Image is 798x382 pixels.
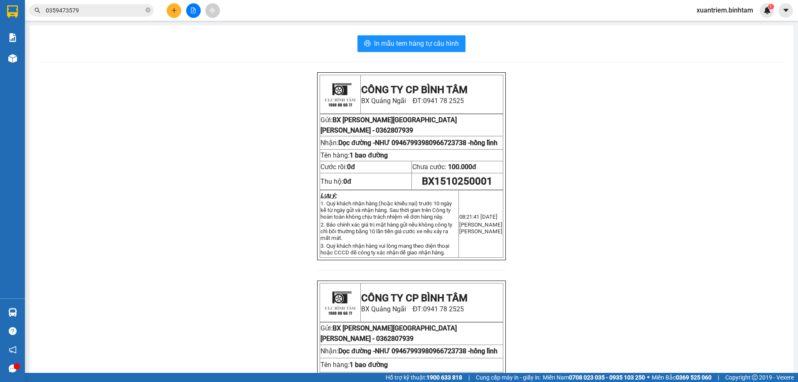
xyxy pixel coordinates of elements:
span: Cước rồi: [320,163,355,171]
sup: 1 [768,4,774,10]
span: 1. Quý khách nhận hàng (hoặc khiếu nại) trước 10 ngày kể từ ngày gửi và nhận hàng. Sau thời gian ... [320,200,452,220]
span: search [34,7,40,13]
span: Gửi: [320,324,457,343]
img: warehouse-icon [8,54,17,63]
button: plus [167,3,181,18]
span: [PERSON_NAME] [PERSON_NAME] [459,222,502,234]
span: Chưa cước: [412,163,476,171]
button: caret-down [778,3,793,18]
button: file-add [186,3,201,18]
strong: 1900 633 818 [426,374,462,381]
span: Tên hàng: [320,151,388,159]
span: caret-down [782,7,790,14]
span: BX Quảng Ngãi ĐT: [361,305,464,313]
span: 0362807939 [376,335,414,343]
span: hồng lĩnh [470,139,498,147]
span: question-circle [9,327,17,335]
strong: Lưu ý: [320,192,337,199]
span: 1 [769,4,772,10]
span: BX Quảng Ngãi ĐT: [361,97,464,105]
span: close-circle [145,7,150,12]
span: | [718,373,719,382]
span: BX [PERSON_NAME][GEOGRAPHIC_DATA][PERSON_NAME] - [320,324,457,343]
img: logo-vxr [7,5,18,18]
span: 1 bao đường [350,361,388,369]
img: icon-new-feature [764,7,771,14]
span: file-add [190,7,196,13]
span: Miền Bắc [652,373,712,382]
span: Nhận: [320,139,470,147]
img: solution-icon [8,33,17,42]
button: aim [205,3,220,18]
span: 3. Quý khách nhận hàng vui lòng mang theo điện thoại hoặc CCCD đề công ty xác nhận để giao nhận h... [320,243,449,256]
input: Tìm tên, số ĐT hoặc mã đơn [46,6,144,15]
span: Dọc đường - [338,139,470,147]
span: BX1510250001 [422,175,493,187]
span: 0362807939 [376,126,413,134]
button: printerIn mẫu tem hàng tự cấu hình [357,35,465,52]
span: Gửi: [320,116,332,124]
span: NHƯ 0946799398 [375,139,470,147]
strong: 0đ [343,177,351,185]
img: logo [321,76,359,113]
span: Hỗ trợ kỹ thuật: [386,373,462,382]
span: hồng lĩnh [470,347,498,355]
span: 0941 78 2525 [423,305,464,313]
span: printer [364,40,371,48]
span: xuantriem.binhtam [690,5,760,15]
span: 1 bao đường [350,151,388,159]
strong: CÔNG TY CP BÌNH TÂM [361,292,468,304]
strong: CÔNG TY CP BÌNH TÂM [361,84,468,96]
span: notification [9,346,17,354]
span: 0941 78 2525 [423,97,464,105]
span: NHƯ 0946799398 [375,347,498,355]
span: Miền Nam [543,373,645,382]
span: 0đ [347,163,355,171]
span: message [9,365,17,372]
span: Tên hàng: [320,361,388,369]
span: Dọc đường - [338,347,498,355]
span: 0966723738 - [429,139,470,147]
span: copyright [752,375,758,380]
span: 08:21:41 [DATE] [459,214,498,220]
span: 0966723738 - [429,347,498,355]
img: warehouse-icon [8,308,17,317]
span: 100.000đ [448,163,476,171]
strong: 0708 023 035 - 0935 103 250 [569,374,645,381]
span: ⚪️ [647,376,650,379]
strong: 0369 525 060 [676,374,712,381]
span: In mẫu tem hàng tự cấu hình [374,38,459,49]
span: plus [171,7,177,13]
span: Nhận: [320,347,498,355]
span: BX [PERSON_NAME][GEOGRAPHIC_DATA][PERSON_NAME] - [320,116,457,134]
span: | [468,373,470,382]
span: 2. Bảo chính xác giá trị mặt hàng gửi nếu không công ty chỉ bồi thường bằng 10 lần tiền giá cước ... [320,222,452,241]
span: aim [209,7,215,13]
span: close-circle [145,7,150,15]
img: logo [321,284,359,321]
span: Thu hộ: [320,177,351,185]
span: Cung cấp máy in - giấy in: [476,373,541,382]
